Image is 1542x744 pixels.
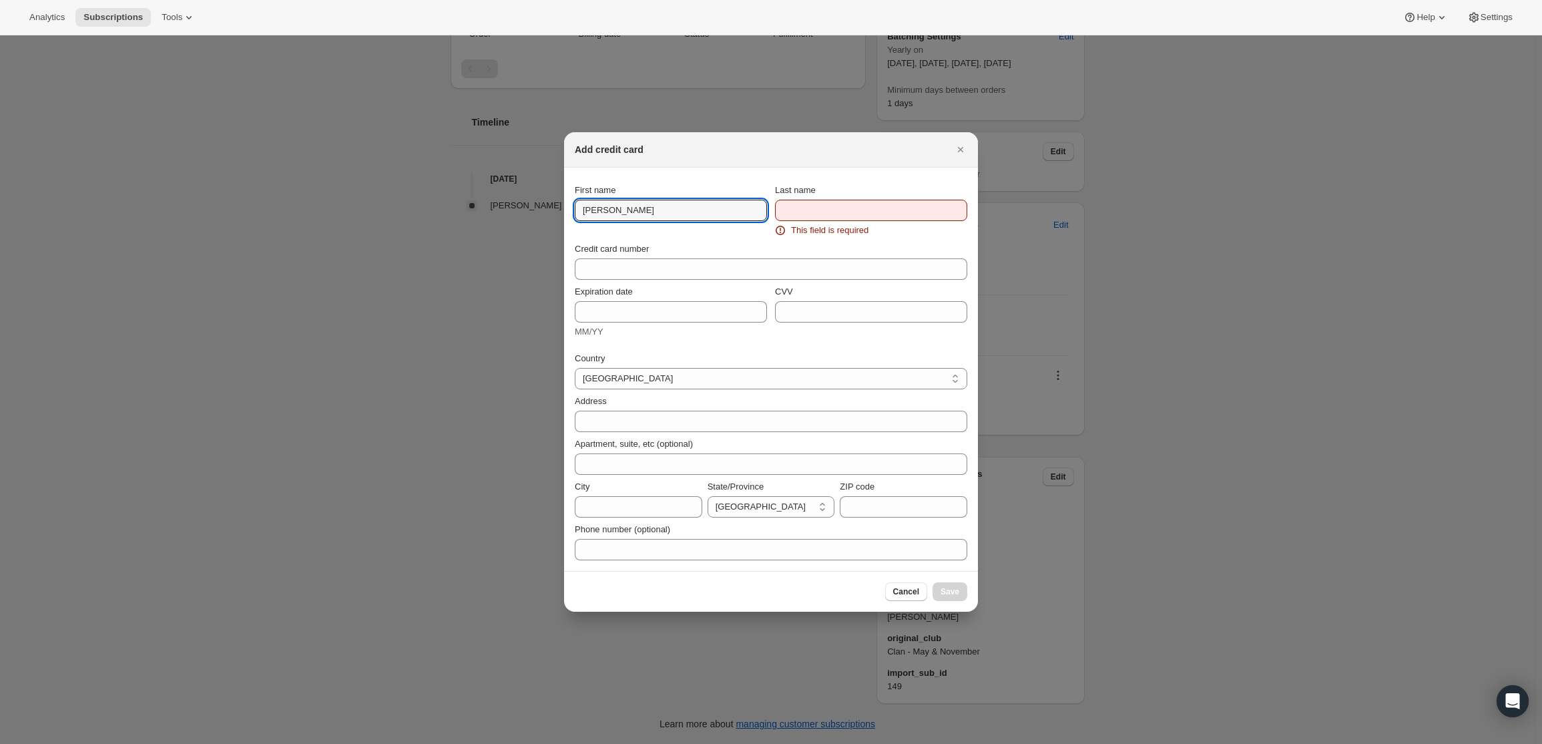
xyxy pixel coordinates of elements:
span: CVV [775,287,793,297]
button: Close [951,140,970,159]
span: ZIP code [840,482,874,492]
span: Subscriptions [83,12,143,23]
span: This field is required [791,224,868,237]
span: State/Province [708,482,764,492]
span: City [575,482,589,492]
span: Credit card number [575,244,649,254]
button: Subscriptions [75,8,151,27]
span: Apartment, suite, etc (optional) [575,439,693,449]
span: Help [1417,12,1435,23]
span: Address [575,396,607,406]
span: Analytics [29,12,65,23]
span: Cancel [893,586,919,597]
span: Country [575,353,605,363]
span: First name [575,185,615,195]
span: Tools [162,12,182,23]
span: Expiration date [575,287,633,297]
button: Cancel [885,582,927,601]
button: Analytics [21,8,73,27]
h2: Add credit card [575,143,644,156]
button: Settings [1459,8,1521,27]
span: Last name [775,185,816,195]
span: Settings [1481,12,1513,23]
span: Phone number (optional) [575,524,670,534]
div: Open Intercom Messenger [1497,685,1529,717]
span: MM/YY [575,327,603,337]
button: Help [1395,8,1456,27]
button: Tools [154,8,204,27]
